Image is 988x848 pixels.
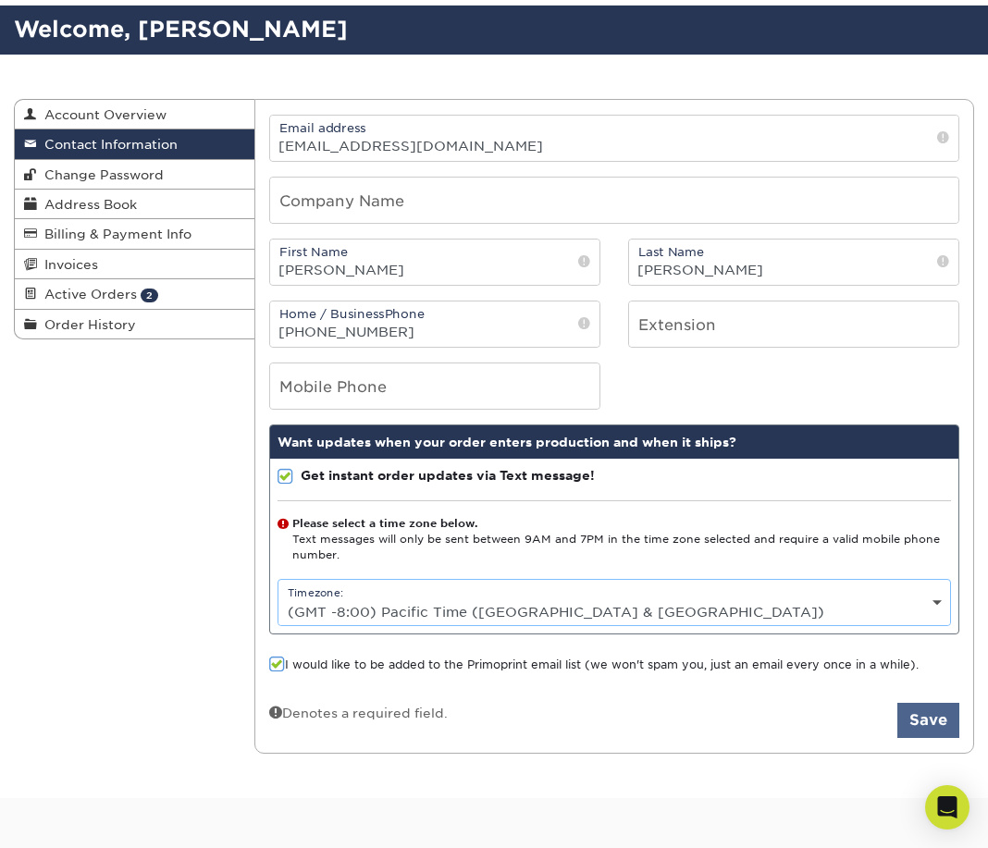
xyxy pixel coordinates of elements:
[37,197,137,212] span: Address Book
[37,287,137,301] span: Active Orders
[37,107,167,122] span: Account Overview
[301,468,595,483] strong: Get instant order updates via Text message!
[15,129,254,159] a: Contact Information
[269,703,448,722] div: Denotes a required field.
[925,785,969,830] div: Open Intercom Messenger
[15,160,254,190] a: Change Password
[15,190,254,219] a: Address Book
[278,516,952,564] div: Text messages will only be sent between 9AM and 7PM in the time zone selected and require a valid...
[292,517,477,530] strong: Please select a time zone below.
[15,310,254,338] a: Order History
[15,100,254,129] a: Account Overview
[15,250,254,279] a: Invoices
[37,227,191,241] span: Billing & Payment Info
[37,257,98,272] span: Invoices
[37,137,178,152] span: Contact Information
[15,279,254,309] a: Active Orders 2
[270,425,959,459] div: Want updates when your order enters production and when it ships?
[37,167,164,182] span: Change Password
[37,317,136,332] span: Order History
[15,219,254,249] a: Billing & Payment Info
[269,657,919,674] label: I would like to be added to the Primoprint email list (we won't spam you, just an email every onc...
[897,703,959,738] button: Save
[141,289,158,302] span: 2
